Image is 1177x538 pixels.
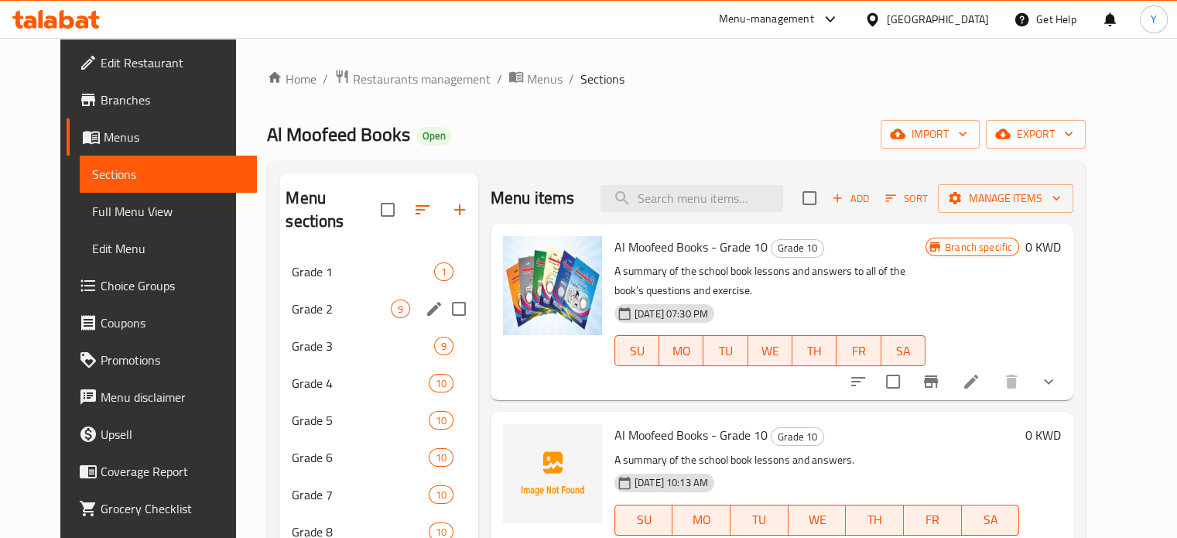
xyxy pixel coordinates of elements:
span: Grade 6 [292,448,428,467]
div: Grade 510 [279,402,477,439]
button: Manage items [938,184,1073,213]
span: MO [665,340,697,362]
span: SA [968,509,1014,531]
button: SU [614,335,659,366]
nav: breadcrumb [267,69,1086,89]
a: Promotions [67,341,257,379]
span: Sections [92,165,245,183]
span: Select section [793,182,826,214]
a: Coverage Report [67,453,257,490]
a: Edit Menu [80,230,257,267]
span: Edit Menu [92,239,245,258]
span: Promotions [101,351,245,369]
div: Grade 39 [279,327,477,365]
span: Grade 10 [772,428,823,446]
div: Grade 11 [279,253,477,290]
div: Open [416,127,452,146]
span: Restaurants management [353,70,491,88]
h2: Menu sections [286,187,380,233]
button: TU [703,335,748,366]
a: Menus [67,118,257,156]
span: 9 [435,339,453,354]
button: export [986,120,1086,149]
span: Sections [580,70,624,88]
div: items [429,411,453,430]
span: Branches [101,91,245,109]
span: Menu disclaimer [101,388,245,406]
span: TU [710,340,741,362]
button: MO [672,505,730,536]
span: MO [679,509,724,531]
span: Sort sections [404,191,441,228]
p: A summary of the school book lessons and answers. [614,451,1019,470]
button: SA [881,335,926,366]
span: Grade 5 [292,411,428,430]
button: Add [826,187,875,211]
div: Grade 410 [279,365,477,402]
h6: 0 KWD [1025,236,1061,258]
img: Al Moofeed Books - Grade 10 [503,236,602,335]
h2: Menu items [491,187,575,210]
span: Select to update [877,365,909,398]
button: MO [659,335,703,366]
span: SA [888,340,919,362]
a: Coupons [67,304,257,341]
button: show more [1030,363,1067,400]
div: Grade 4 [292,374,428,392]
button: Add section [441,191,478,228]
button: delete [993,363,1030,400]
p: A summary of the school book lessons and answers to all of the book’s questions and exercise. [614,262,926,300]
span: Grade 2 [292,300,390,318]
button: TH [792,335,837,366]
a: Branches [67,81,257,118]
span: Choice Groups [101,276,245,295]
button: SU [614,505,673,536]
button: WE [748,335,792,366]
span: import [893,125,967,144]
a: Edit menu item [962,372,980,391]
span: [DATE] 07:30 PM [628,307,714,321]
li: / [569,70,574,88]
button: WE [789,505,847,536]
span: 10 [429,376,453,391]
span: Grocery Checklist [101,499,245,518]
div: Grade 10 [771,427,824,446]
span: Grade 3 [292,337,433,355]
span: Grade 1 [292,262,433,281]
h6: 0 KWD [1025,424,1061,446]
span: 9 [392,302,409,317]
span: 1 [435,265,453,279]
span: Al Moofeed Books [267,117,410,152]
span: Menus [527,70,563,88]
span: TH [799,340,830,362]
input: search [600,185,783,212]
div: Grade 29edit [279,290,477,327]
span: SU [621,340,653,362]
span: Al Moofeed Books - Grade 10 [614,235,768,259]
button: sort-choices [840,363,877,400]
a: Choice Groups [67,267,257,304]
span: WE [754,340,786,362]
span: [DATE] 10:13 AM [628,475,714,490]
div: items [429,448,453,467]
div: Grade 7 [292,485,428,504]
button: SA [962,505,1020,536]
a: Restaurants management [334,69,491,89]
span: SU [621,509,667,531]
div: items [391,300,410,318]
a: Edit Restaurant [67,44,257,81]
span: Edit Restaurant [101,53,245,72]
span: TU [737,509,782,531]
span: FR [843,340,874,362]
a: Sections [80,156,257,193]
span: 10 [429,451,453,465]
button: FR [837,335,881,366]
div: items [434,337,453,355]
li: / [497,70,502,88]
button: Branch-specific-item [912,363,949,400]
span: Manage items [950,189,1061,208]
a: Menu disclaimer [67,379,257,416]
